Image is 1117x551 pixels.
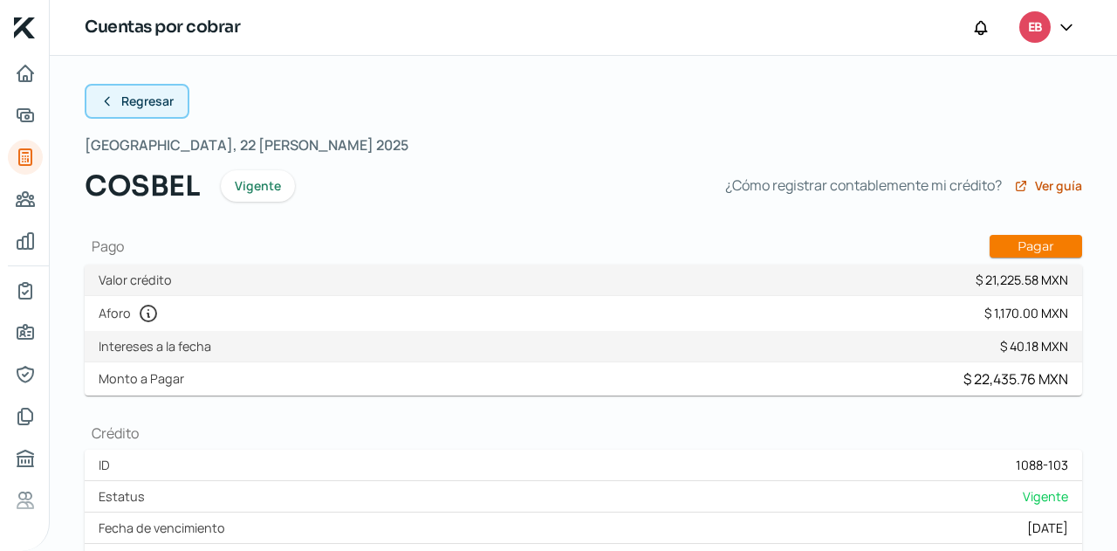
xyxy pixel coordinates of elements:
h1: Pago [85,235,1082,258]
a: Adelantar facturas [8,98,43,133]
label: Monto a Pagar [99,370,191,387]
div: $ 22,435.76 MXN [963,369,1068,389]
a: Tus créditos [8,140,43,175]
h1: Cuentas por cobrar [85,15,240,40]
span: ¿Cómo registrar contablemente mi crédito? [725,173,1002,198]
label: Valor crédito [99,272,179,288]
label: Fecha de vencimiento [99,520,232,536]
a: Buró de crédito [8,441,43,476]
a: Representantes [8,357,43,392]
span: Vigente [1023,488,1068,505]
label: Aforo [99,303,166,324]
a: Pago a proveedores [8,182,43,217]
div: $ 21,225.58 MXN [976,272,1068,288]
a: Mi contrato [8,273,43,308]
div: $ 1,170.00 MXN [984,305,1068,321]
span: Ver guía [1035,180,1082,192]
div: [DATE] [1027,520,1068,536]
a: Documentos [8,399,43,434]
span: [GEOGRAPHIC_DATA], 22 [PERSON_NAME] 2025 [85,133,408,158]
span: Vigente [235,180,281,192]
a: Información general [8,315,43,350]
a: Ver guía [1014,179,1082,193]
button: Pagar [990,235,1082,258]
label: Estatus [99,488,152,505]
a: Inicio [8,56,43,91]
button: Regresar [85,84,189,119]
a: Mis finanzas [8,224,43,258]
a: Referencias [8,483,43,518]
div: 1088-103 [1016,457,1068,473]
span: COSBEL [85,165,200,207]
span: EB [1028,17,1042,38]
label: Intereses a la fecha [99,338,218,355]
h1: Crédito [85,424,1082,443]
label: ID [99,457,117,473]
div: $ 40.18 MXN [1000,338,1068,355]
span: Regresar [121,95,174,107]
